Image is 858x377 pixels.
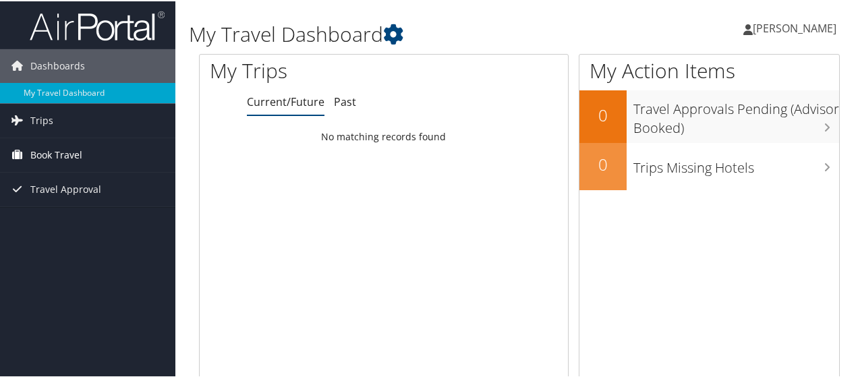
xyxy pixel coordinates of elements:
h1: My Trips [210,55,404,84]
h3: Trips Missing Hotels [633,150,839,176]
img: airportal-logo.png [30,9,165,40]
a: Past [334,93,356,108]
span: [PERSON_NAME] [753,20,836,34]
span: Travel Approval [30,171,101,205]
a: 0Trips Missing Hotels [579,142,839,189]
span: Book Travel [30,137,82,171]
h2: 0 [579,103,627,125]
h2: 0 [579,152,627,175]
span: Dashboards [30,48,85,82]
a: 0Travel Approvals Pending (Advisor Booked) [579,89,839,141]
span: Trips [30,103,53,136]
h1: My Travel Dashboard [189,19,629,47]
td: No matching records found [200,123,568,148]
h3: Travel Approvals Pending (Advisor Booked) [633,92,839,136]
h1: My Action Items [579,55,839,84]
a: Current/Future [247,93,324,108]
a: [PERSON_NAME] [743,7,850,47]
